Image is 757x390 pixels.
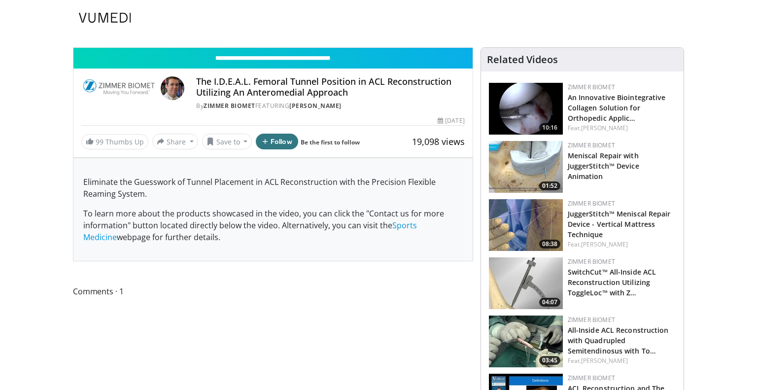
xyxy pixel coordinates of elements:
a: 03:45 [489,316,563,367]
a: 99 Thumbs Up [81,134,148,149]
span: 10:16 [539,123,560,132]
a: Zimmer Biomet [568,199,615,208]
h4: The I.D.E.A.L. Femoral Tunnel Position in ACL Reconstruction Utilizing An Anteromedial Approach [196,76,464,98]
img: a70998c1-63e5-49f0-bae2-369b3936fab1.150x105_q85_crop-smart_upscale.jpg [489,257,563,309]
a: 08:38 [489,199,563,251]
a: 01:52 [489,141,563,193]
a: Zimmer Biomet [568,374,615,382]
a: [PERSON_NAME] [581,356,628,365]
img: 2a3b4a07-45c8-4c84-84a6-5dfa6e9b1a12.150x105_q85_crop-smart_upscale.jpg [489,199,563,251]
div: By FEATURING [196,102,464,110]
h3: SwitchCut™ All-Inside ACL Reconstruction Utilizing ToggleLoc™ with ZipLoop® Technology [568,266,676,297]
a: 04:07 [489,257,563,309]
span: To learn more about the products showcased in the video, you can click the "Contact us for more i... [83,208,444,231]
a: Zimmer Biomet [204,102,255,110]
img: Avatar [161,76,184,100]
span: 03:45 [539,356,560,365]
a: [PERSON_NAME] [581,240,628,248]
h3: All-Inside ACL Reconstruction with Quadrupled Semitendinosus with ToggleLoc and ToggleLoc XL [568,324,676,355]
a: SwitchCut™ All-Inside ACL Reconstruction Utilizing ToggleLoc™ with Z… [568,267,656,297]
img: 546e2266-0b1f-4fec-9770-c2a7f60a5496.150x105_q85_crop-smart_upscale.jpg [489,83,563,135]
div: Feat. [568,356,676,365]
img: 50c219b3-c08f-4b6c-9bf8-c5ca6333d247.150x105_q85_crop-smart_upscale.jpg [489,141,563,193]
a: [PERSON_NAME] [581,124,628,132]
a: 10:16 [489,83,563,135]
span: 08:38 [539,240,560,248]
button: Follow [256,134,298,149]
a: Zimmer Biomet [568,83,615,91]
div: Feat. [568,124,676,133]
div: Feat. [568,240,676,249]
span: 01:52 [539,181,560,190]
a: Zimmer Biomet [568,316,615,324]
button: Save to [202,134,252,149]
span: 04:07 [539,298,560,307]
a: Zimmer Biomet [568,257,615,266]
a: Be the first to follow [301,138,360,146]
span: Comments 1 [73,285,473,298]
img: 1d142664-2125-4bd9-a0af-507d166b9cfa.150x105_q85_crop-smart_upscale.jpg [489,316,563,367]
img: Zimmer Biomet [81,76,157,100]
h4: Related Videos [487,54,558,66]
a: [PERSON_NAME] [289,102,342,110]
img: VuMedi Logo [79,13,131,23]
div: [DATE] [438,116,464,125]
a: Zimmer Biomet [568,141,615,149]
span: 19,098 views [412,136,465,147]
span: 99 [96,137,103,146]
h3: An Innovative Biointegrative Collagen Solution for Orthopedic Applications [568,92,676,123]
button: Share [152,134,198,149]
a: JuggerStitch™ Meniscal Repair Device - Vertical Mattress Technique [568,209,671,239]
a: An Innovative Biointegrative Collagen Solution for Orthopedic Applic… [568,93,666,123]
a: Meniscal Repair with JuggerStitch™ Device Animation [568,151,639,181]
a: All-Inside ACL Reconstruction with Quadrupled Semitendinosus with To… [568,325,669,355]
a: Sports Medicine [83,220,417,243]
span: Eliminate the Guesswork of Tunnel Placement in ACL Reconstruction with the Precision Flexible Rea... [83,177,436,199]
span: webpage for further details. [117,232,220,243]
